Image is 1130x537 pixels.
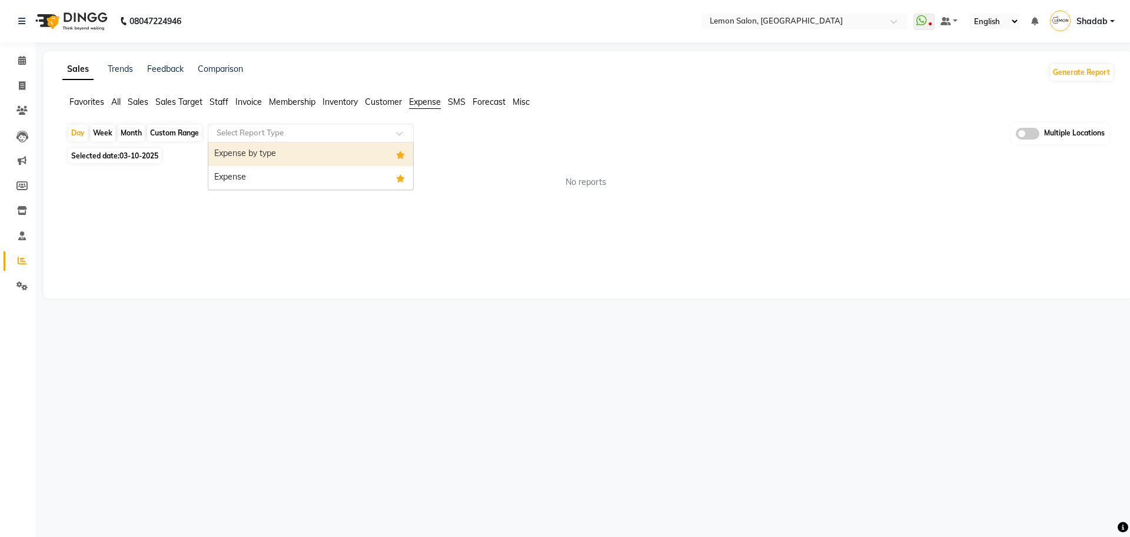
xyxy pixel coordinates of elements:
[323,97,358,107] span: Inventory
[69,97,104,107] span: Favorites
[269,97,315,107] span: Membership
[147,64,184,74] a: Feedback
[68,148,161,163] span: Selected date:
[155,97,202,107] span: Sales Target
[62,59,94,80] a: Sales
[513,97,530,107] span: Misc
[68,125,88,141] div: Day
[119,151,158,160] span: 03-10-2025
[1044,128,1105,140] span: Multiple Locations
[108,64,133,74] a: Trends
[118,125,145,141] div: Month
[208,142,413,166] div: Expense by type
[396,147,405,161] span: Added to Favorites
[90,125,115,141] div: Week
[396,171,405,185] span: Added to Favorites
[473,97,506,107] span: Forecast
[448,97,466,107] span: SMS
[365,97,402,107] span: Customer
[198,64,243,74] a: Comparison
[1076,15,1108,28] span: Shadab
[208,166,413,190] div: Expense
[409,97,441,107] span: Expense
[235,97,262,107] span: Invoice
[1050,11,1071,31] img: Shadab
[30,5,111,38] img: logo
[128,97,148,107] span: Sales
[147,125,202,141] div: Custom Range
[1050,64,1113,81] button: Generate Report
[210,97,228,107] span: Staff
[566,176,606,188] span: No reports
[111,97,121,107] span: All
[208,142,414,190] ng-dropdown-panel: Options list
[129,5,181,38] b: 08047224946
